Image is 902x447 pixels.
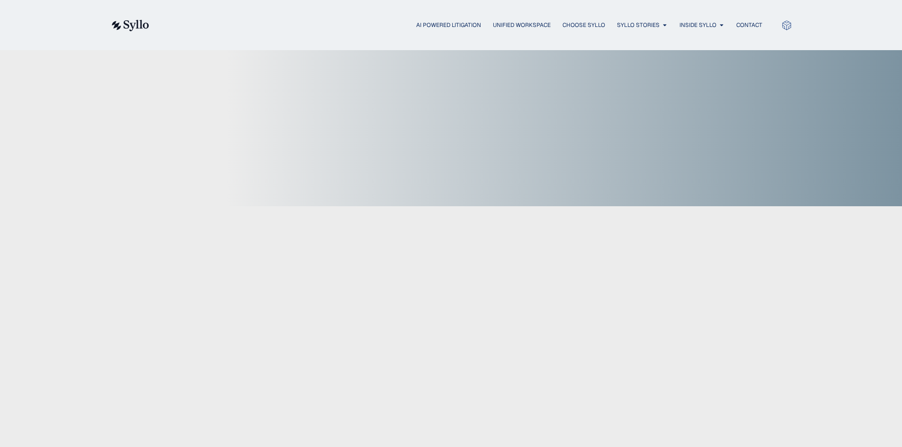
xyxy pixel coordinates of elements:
[110,20,149,31] img: syllo
[736,21,762,29] a: Contact
[416,21,481,29] a: AI Powered Litigation
[168,21,762,30] div: Menu Toggle
[617,21,660,29] a: Syllo Stories
[493,21,551,29] a: Unified Workspace
[168,21,762,30] nav: Menu
[563,21,605,29] a: Choose Syllo
[679,21,716,29] a: Inside Syllo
